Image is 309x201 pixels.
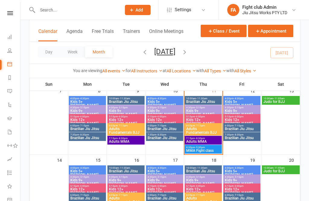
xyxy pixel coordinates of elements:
span: Kids 5+ [PERSON_NAME] [147,169,182,177]
a: Dashboard [7,31,21,44]
span: - 8:30pm [79,133,89,136]
span: - 5:15pm [156,106,166,109]
span: 5:15pm [70,115,105,118]
span: Kids 12+ [PERSON_NAME] [225,187,259,195]
span: 4:00pm [147,167,182,169]
div: 18 [212,155,222,165]
span: 8:30pm [186,146,221,149]
span: 4:30pm [70,106,105,109]
span: - 6:00pm [156,115,166,118]
span: - 7:15pm [118,124,128,127]
span: Brazilian Jiu Jitsu [225,127,259,131]
span: 4:30pm [109,176,143,178]
span: Adults Fundamentals BJJ [109,127,143,134]
span: 4:30pm [225,106,259,109]
span: - 6:00pm [79,115,89,118]
span: 7:30pm [225,133,259,136]
th: Thu [184,78,223,91]
span: 6:00pm [225,124,259,127]
span: 6:00pm [225,194,259,196]
span: 4:00pm [70,167,105,169]
span: Brazilian Jiu Jitsu [109,100,143,104]
a: All events [102,69,126,73]
span: 4:30pm [147,106,182,109]
span: 5:15pm [147,115,182,118]
button: Month [85,46,113,57]
a: Calendar [7,58,21,72]
span: - 11:30am [119,97,130,100]
span: Adults MMA [109,140,143,143]
span: 4:00pm [225,97,259,100]
span: - 4:30pm [234,97,244,100]
span: 7:15pm [186,137,221,140]
span: 4:30pm [109,106,143,109]
span: - 11:00am [273,97,285,100]
span: Kids 9+ [PERSON_NAME] [109,178,143,186]
span: - 4:30pm [156,167,166,169]
span: Brazilian Jiu Jitsu [70,127,105,131]
a: Assessments [7,153,21,167]
span: Brazilian Jiu Jitsu [147,136,182,140]
span: - 5:15pm [79,176,89,178]
button: Appointment [248,25,293,37]
span: - 4:30pm [79,167,89,169]
div: FA [227,4,239,16]
span: - 4:30pm [79,97,89,100]
button: Week [60,46,85,57]
span: - 7:15pm [195,124,205,127]
span: Kids 5+ [PERSON_NAME] [225,169,259,177]
div: Jiu Jitsu Works PTY LTD [242,10,287,15]
span: MMA Fight class [186,149,221,152]
button: Online Meetings [149,28,183,41]
span: 4:00pm [70,97,105,100]
span: Brazilian Jiu Jitsu [70,196,105,200]
span: Kids 9+ [PERSON_NAME] [186,178,221,186]
span: - 5:15pm [156,176,166,178]
span: Adults Fundamentals BJJ [186,127,221,134]
th: Mon [68,78,107,91]
strong: for [126,68,131,73]
span: 10:00am [263,97,298,100]
button: Agenda [66,28,83,41]
span: Kids 5+ [PERSON_NAME] [70,100,105,107]
span: 10:00am [109,97,143,100]
div: 15 [96,155,107,165]
span: Kids 9+ [PERSON_NAME] [109,109,143,116]
div: Fight club Admin [242,5,287,10]
span: 6:00pm [70,124,105,127]
span: 4:30pm [147,176,182,178]
button: Trainers [123,28,140,41]
strong: You are viewing [73,68,102,73]
span: - 6:00pm [234,185,244,187]
span: - 4:30pm [234,167,244,169]
span: Kids 12+ [PERSON_NAME] [225,118,259,125]
span: 7:15pm [109,137,143,140]
span: Kids 12+ [PERSON_NAME] [70,187,105,195]
span: - 11:30am [196,167,207,169]
span: Brazilian Jiu Jitsu [225,136,259,140]
span: 10:00am [109,167,143,169]
div: 17 [173,155,184,165]
span: Kids 12+ [PERSON_NAME] [109,187,143,195]
span: - 7:15pm [79,194,89,196]
span: 4:30pm [70,176,105,178]
span: - 9:30pm [195,146,205,149]
span: - 5:15pm [195,106,205,109]
span: - 7:15pm [156,194,166,196]
span: Brazilian Jiu Jitsu [186,169,221,173]
button: Free Trials [92,28,114,41]
span: - 7:15pm [156,124,166,127]
button: Day [38,46,60,57]
div: 19 [250,155,261,165]
span: Brazilian Jiu Jitsu [70,136,105,140]
span: 5:15pm [147,185,182,187]
a: All Styles [234,69,256,73]
span: - 7:15pm [234,194,244,196]
strong: with [196,68,204,73]
span: - 11:30am [119,167,130,169]
span: 4:30pm [225,176,259,178]
span: 7:30pm [147,133,182,136]
span: 10:00am [263,167,298,169]
span: - 5:15pm [195,176,205,178]
th: Sun [30,78,68,91]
